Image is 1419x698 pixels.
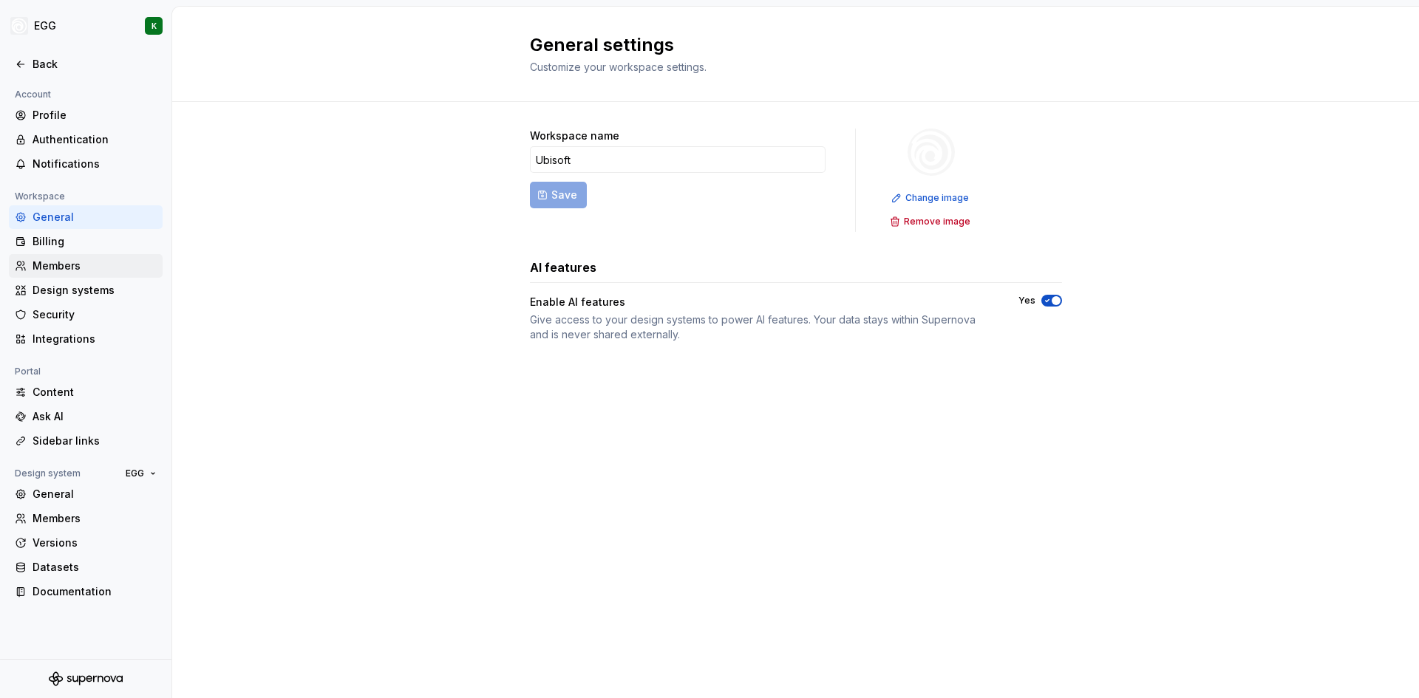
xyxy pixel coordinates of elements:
div: Design systems [33,283,157,298]
img: 87d06435-c97f-426c-aa5d-5eb8acd3d8b3.png [908,129,955,176]
div: General [33,210,157,225]
a: Authentication [9,128,163,151]
a: Ask AI [9,405,163,428]
div: Billing [33,234,157,249]
div: Authentication [33,132,157,147]
span: Remove image [904,216,970,227]
div: Profile [33,108,157,123]
a: General [9,205,163,229]
div: Back [33,57,157,72]
button: Remove image [885,211,977,232]
div: Enable AI features [530,295,625,309]
div: Sidebar links [33,434,157,448]
a: Design systems [9,278,163,302]
div: EGG [34,18,56,33]
div: Give access to your design systems to power AI features. Your data stays within Supernova and is ... [530,312,992,342]
a: Integrations [9,327,163,351]
div: K [152,20,157,32]
a: Notifications [9,152,163,176]
div: Versions [33,536,157,550]
a: Security [9,303,163,326]
label: Workspace name [530,129,619,143]
span: Customize your workspace settings. [530,61,707,73]
a: Content [9,380,163,404]
span: Change image [905,192,969,204]
div: Members [33,511,157,526]
div: Workspace [9,188,71,205]
a: Profile [9,103,163,127]
img: 87d06435-c97f-426c-aa5d-5eb8acd3d8b3.png [10,17,28,35]
div: Design system [9,465,86,482]
span: EGG [126,468,144,479]
a: Back [9,52,163,76]
div: Portal [9,363,47,380]
h2: General settings [530,33,1044,57]
div: Content [33,385,157,400]
svg: Supernova Logo [49,671,123,686]
button: EGGK [3,10,169,42]
div: Members [33,259,157,273]
div: Account [9,86,57,103]
div: Ask AI [33,409,157,424]
a: Datasets [9,555,163,579]
a: Members [9,507,163,530]
a: Sidebar links [9,429,163,453]
div: Datasets [33,560,157,575]
div: Notifications [33,157,157,171]
div: Documentation [33,584,157,599]
a: General [9,482,163,506]
a: Members [9,254,163,278]
div: Security [33,307,157,322]
div: Integrations [33,332,157,346]
div: General [33,487,157,502]
label: Yes [1018,295,1035,307]
a: Documentation [9,580,163,603]
button: Change image [887,188,976,208]
h3: AI features [530,259,596,276]
a: Billing [9,230,163,253]
a: Versions [9,531,163,555]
